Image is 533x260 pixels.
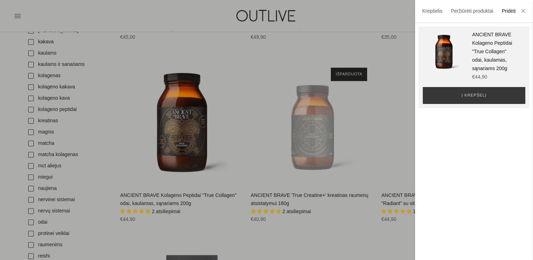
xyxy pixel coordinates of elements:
a: Peržiūrėti produktai [451,8,493,14]
span: Į krepšelį [461,92,486,99]
a: Pridėti [502,7,516,16]
img: ANCIENT BRAVE Kolageno Peptidai "True Collagen" odai, kaulamas, sąnariams 200g [423,31,465,73]
a: Krepšelis [422,8,442,14]
button: Į krepšelį [423,87,525,104]
span: €44,90 [472,74,487,80]
a: ANCIENT BRAVE Kolageno Peptidai "True Collagen" odai, kaulamas, sąnariams 200g [472,32,512,71]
